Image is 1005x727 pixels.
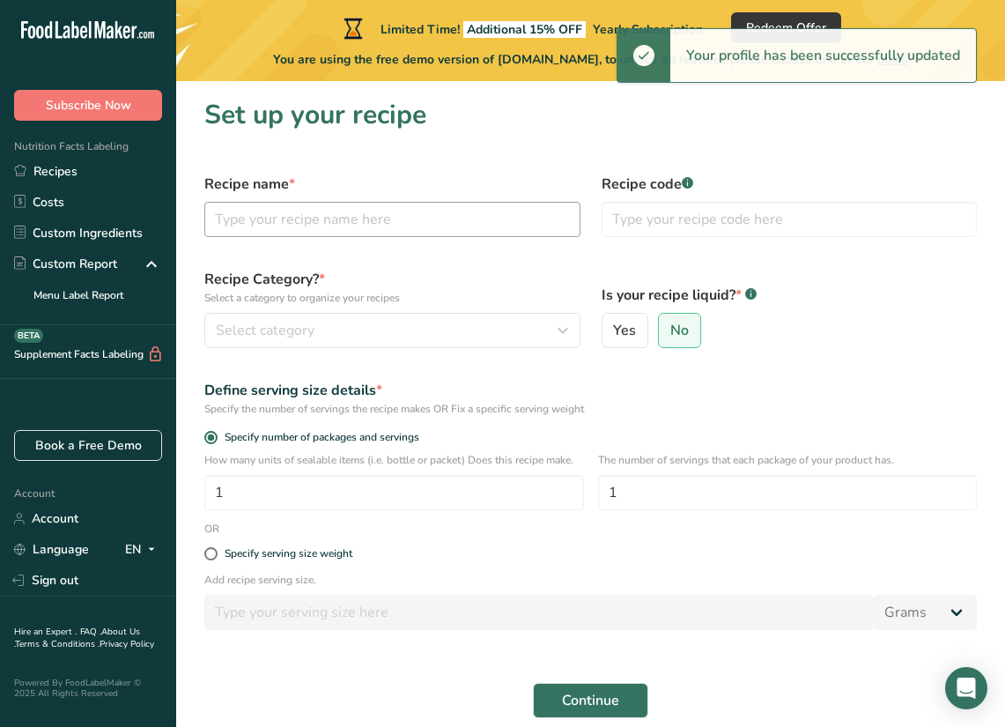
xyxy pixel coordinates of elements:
input: Type your recipe code here [602,202,978,237]
button: Continue [533,683,648,718]
span: Yearly Subscription [593,21,703,38]
span: Additional 15% OFF [463,21,586,38]
p: How many units of sealable items (i.e. bottle or packet) Does this recipe make. [204,452,584,468]
p: Add recipe serving size. [204,572,977,588]
span: Yes [613,322,636,339]
div: Custom Report [14,255,117,273]
span: Redeem Offer [746,19,826,37]
span: You are using the free demo version of [DOMAIN_NAME], to unlock all features please choose one of... [273,50,908,69]
div: EN [125,539,162,560]
a: Book a Free Demo [14,430,162,461]
span: Continue [562,690,619,711]
span: Select category [216,320,314,341]
button: Select category [204,313,580,348]
div: Your profile has been successfully updated [670,29,976,82]
div: Specify serving size weight [225,547,352,560]
span: No [670,322,689,339]
div: Define serving size details [204,380,977,401]
div: Open Intercom Messenger [945,667,987,709]
div: Specify the number of servings the recipe makes OR Fix a specific serving weight [204,401,977,417]
span: Subscribe Now [46,96,131,115]
a: Language [14,534,89,565]
div: Limited Time! [340,18,703,39]
label: Is your recipe liquid? [602,285,978,306]
span: Specify number of packages and servings [218,431,419,444]
a: Privacy Policy [100,638,154,650]
div: BETA [14,329,43,343]
a: Terms & Conditions . [15,638,100,650]
button: Subscribe Now [14,90,162,121]
div: Powered By FoodLabelMaker © 2025 All Rights Reserved [14,678,162,699]
label: Recipe code [602,174,978,195]
p: Select a category to organize your recipes [204,290,580,306]
a: Hire an Expert . [14,626,77,638]
a: About Us . [14,626,140,650]
a: FAQ . [80,626,101,638]
label: Recipe name [204,174,580,195]
p: The number of servings that each package of your product has. [598,452,978,468]
label: Recipe Category? [204,269,580,306]
input: Type your serving size here [204,595,874,630]
input: Type your recipe name here [204,202,580,237]
h1: Set up your recipe [204,95,977,135]
button: Redeem Offer [731,12,841,43]
div: OR [194,521,230,537]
